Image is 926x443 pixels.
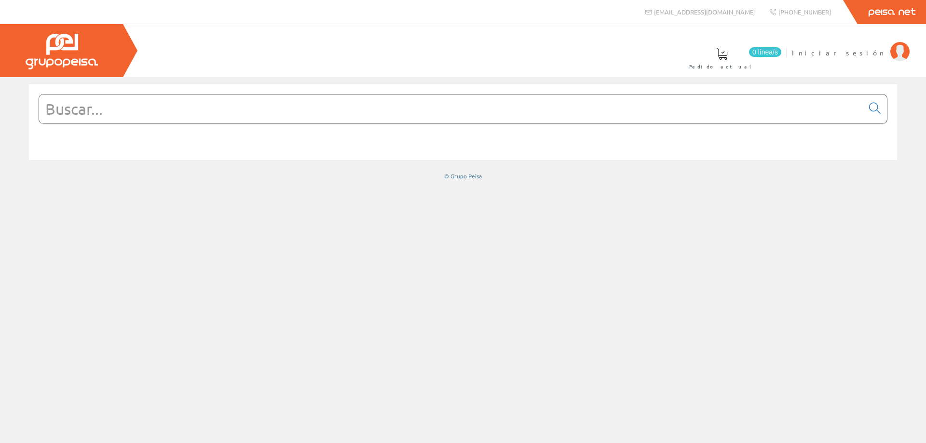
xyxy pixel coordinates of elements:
[29,172,897,180] div: © Grupo Peisa
[792,40,910,49] a: Iniciar sesión
[39,94,863,123] input: Buscar...
[654,8,755,16] span: [EMAIL_ADDRESS][DOMAIN_NAME]
[689,62,755,71] span: Pedido actual
[778,8,831,16] span: [PHONE_NUMBER]
[792,48,885,57] span: Iniciar sesión
[26,34,98,69] img: Grupo Peisa
[749,47,781,57] span: 0 línea/s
